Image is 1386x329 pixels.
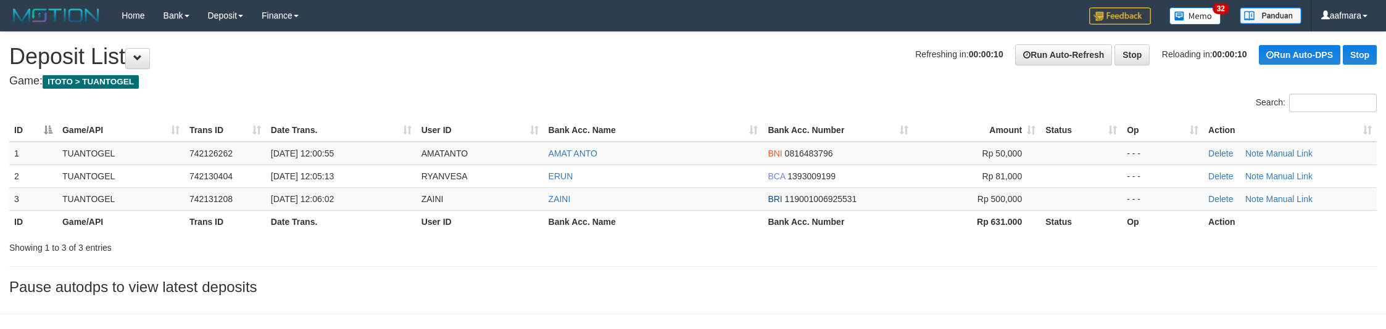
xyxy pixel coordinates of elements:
[1208,194,1233,204] a: Delete
[982,148,1023,158] span: Rp 50,000
[549,171,573,181] a: ERUN
[785,148,833,158] span: Copy 0816483796 to clipboard
[185,210,266,233] th: Trans ID
[417,210,544,233] th: User ID
[1245,194,1264,204] a: Note
[9,187,57,210] td: 3
[9,237,568,254] div: Showing 1 to 3 of 3 entries
[1015,44,1112,65] a: Run Auto-Refresh
[1169,7,1221,25] img: Button%20Memo.svg
[417,119,544,142] th: User ID: activate to sort column ascending
[1203,210,1377,233] th: Action
[43,75,139,89] span: ITOTO > TUANTOGEL
[271,148,334,158] span: [DATE] 12:00:55
[1208,148,1233,158] a: Delete
[9,75,1377,87] h4: Game:
[763,119,913,142] th: Bank Acc. Number: activate to sort column ascending
[913,119,1040,142] th: Amount: activate to sort column ascending
[57,142,185,165] td: TUANTOGEL
[787,171,836,181] span: Copy 1393009199 to clipboard
[768,171,785,181] span: BCA
[544,119,763,142] th: Bank Acc. Name: activate to sort column ascending
[1040,210,1122,233] th: Status
[189,148,233,158] span: 742126262
[1256,94,1377,112] label: Search:
[1122,142,1203,165] td: - - -
[969,49,1003,59] strong: 00:00:10
[785,194,857,204] span: Copy 119001006925531 to clipboard
[421,171,468,181] span: RYANVESA
[185,119,266,142] th: Trans ID: activate to sort column ascending
[1114,44,1150,65] a: Stop
[9,6,103,25] img: MOTION_logo.png
[57,187,185,210] td: TUANTOGEL
[1203,119,1377,142] th: Action: activate to sort column ascending
[271,171,334,181] span: [DATE] 12:05:13
[544,210,763,233] th: Bank Acc. Name
[1122,210,1203,233] th: Op
[9,210,57,233] th: ID
[768,194,782,204] span: BRI
[915,49,1003,59] span: Refreshing in:
[266,210,417,233] th: Date Trans.
[9,44,1377,69] h1: Deposit List
[1240,7,1301,24] img: panduan.png
[768,148,782,158] span: BNI
[763,210,913,233] th: Bank Acc. Number
[1259,45,1340,65] a: Run Auto-DPS
[1266,148,1313,158] a: Manual Link
[421,194,444,204] span: ZAINI
[1122,164,1203,187] td: - - -
[271,194,334,204] span: [DATE] 12:06:02
[1208,171,1233,181] a: Delete
[977,194,1022,204] span: Rp 500,000
[1213,49,1247,59] strong: 00:00:10
[1089,7,1151,25] img: Feedback.jpg
[9,142,57,165] td: 1
[982,171,1023,181] span: Rp 81,000
[1162,49,1247,59] span: Reloading in:
[266,119,417,142] th: Date Trans.: activate to sort column ascending
[189,194,233,204] span: 742131208
[9,279,1377,295] h3: Pause autodps to view latest deposits
[1040,119,1122,142] th: Status: activate to sort column ascending
[1266,171,1313,181] a: Manual Link
[1343,45,1377,65] a: Stop
[189,171,233,181] span: 742130404
[913,210,1040,233] th: Rp 631.000
[9,164,57,187] td: 2
[1289,94,1377,112] input: Search:
[9,119,57,142] th: ID: activate to sort column descending
[421,148,468,158] span: AMATANTO
[1122,187,1203,210] td: - - -
[1245,148,1264,158] a: Note
[1213,3,1229,14] span: 32
[549,148,597,158] a: AMAT ANTO
[57,119,185,142] th: Game/API: activate to sort column ascending
[57,210,185,233] th: Game/API
[1266,194,1313,204] a: Manual Link
[1122,119,1203,142] th: Op: activate to sort column ascending
[549,194,571,204] a: ZAINI
[1245,171,1264,181] a: Note
[57,164,185,187] td: TUANTOGEL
